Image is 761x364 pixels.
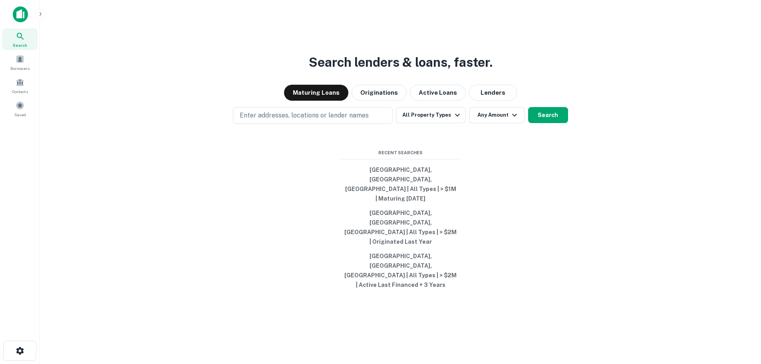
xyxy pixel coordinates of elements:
p: Enter addresses, locations or lender names [240,111,369,120]
iframe: Chat Widget [721,300,761,338]
button: Maturing Loans [284,85,348,101]
button: [GEOGRAPHIC_DATA], [GEOGRAPHIC_DATA], [GEOGRAPHIC_DATA] | All Types | > $2M | Originated Last Year [341,206,461,249]
button: Active Loans [410,85,466,101]
button: Originations [352,85,407,101]
button: Lenders [469,85,517,101]
span: Contacts [12,88,28,95]
a: Saved [2,98,38,119]
button: All Property Types [396,107,465,123]
span: Borrowers [10,65,30,72]
span: Search [13,42,27,48]
button: Any Amount [469,107,525,123]
a: Search [2,28,38,50]
span: Recent Searches [341,149,461,156]
a: Borrowers [2,52,38,73]
button: [GEOGRAPHIC_DATA], [GEOGRAPHIC_DATA], [GEOGRAPHIC_DATA] | All Types | > $1M | Maturing [DATE] [341,163,461,206]
button: Search [528,107,568,123]
a: Contacts [2,75,38,96]
button: Enter addresses, locations or lender names [233,107,393,124]
span: Saved [14,111,26,118]
img: capitalize-icon.png [13,6,28,22]
button: [GEOGRAPHIC_DATA], [GEOGRAPHIC_DATA], [GEOGRAPHIC_DATA] | All Types | > $2M | Active Last Finance... [341,249,461,292]
h3: Search lenders & loans, faster. [309,53,493,72]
